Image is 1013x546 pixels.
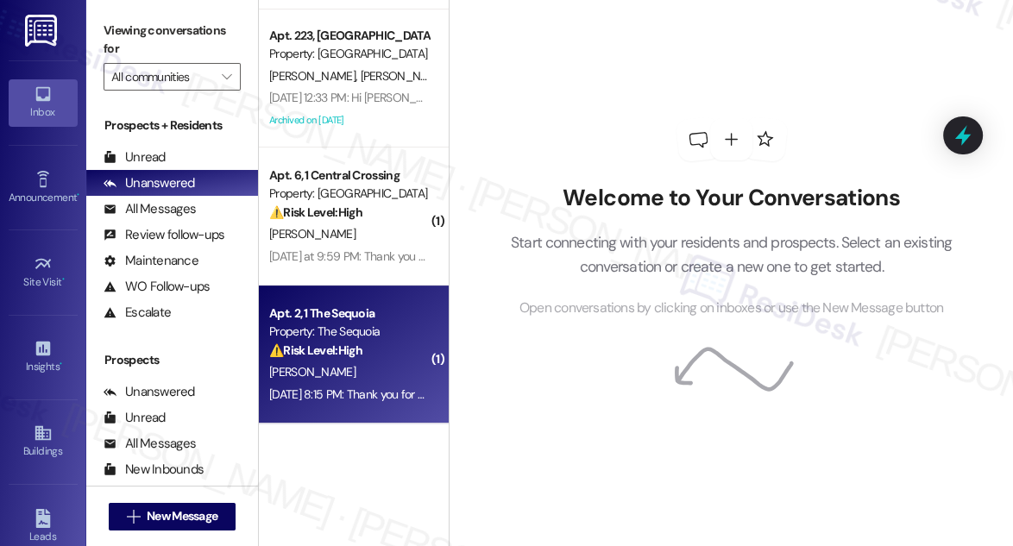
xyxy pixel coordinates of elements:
a: Site Visit • [9,249,78,296]
div: Apt. 223, [GEOGRAPHIC_DATA] [269,27,429,45]
i:  [127,510,140,524]
div: Maintenance [104,252,198,270]
div: Unread [104,148,166,166]
h2: Welcome to Your Conversations [485,185,978,212]
p: Start connecting with your residents and prospects. Select an existing conversation or create a n... [485,230,978,279]
div: All Messages [104,435,196,453]
img: ResiDesk Logo [25,15,60,47]
a: Inbox [9,79,78,126]
a: Insights • [9,334,78,380]
span: New Message [147,507,217,525]
span: • [77,189,79,201]
div: Prospects + Residents [86,116,258,135]
span: • [60,358,62,370]
div: Apt. 6, 1 Central Crossing [269,166,429,185]
span: Open conversations by clicking on inboxes or use the New Message button [519,298,943,319]
div: New Inbounds [104,461,204,479]
div: Property: [GEOGRAPHIC_DATA] [269,185,429,203]
strong: ⚠️ Risk Level: High [269,342,362,358]
div: Unanswered [104,383,195,401]
a: Buildings [9,418,78,465]
strong: ⚠️ Risk Level: High [269,204,362,220]
label: Viewing conversations for [104,17,241,63]
span: [PERSON_NAME] [269,68,361,84]
div: Prospects [86,351,258,369]
div: Property: [GEOGRAPHIC_DATA] [269,45,429,63]
div: Archived on [DATE] [267,110,431,131]
div: Review follow-ups [104,226,224,244]
span: [PERSON_NAME] [361,68,447,84]
span: [PERSON_NAME] [269,364,355,380]
div: Unanswered [104,174,195,192]
span: [PERSON_NAME] [269,226,355,242]
div: All Messages [104,200,196,218]
div: WO Follow-ups [104,278,210,296]
button: New Message [109,503,236,530]
div: Escalate [104,304,171,322]
input: All communities [111,63,213,91]
i:  [222,70,231,84]
span: • [62,273,65,286]
div: Unread [104,409,166,427]
div: Apt. 2, 1 The Sequoia [269,304,429,323]
div: Property: The Sequoia [269,323,429,341]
